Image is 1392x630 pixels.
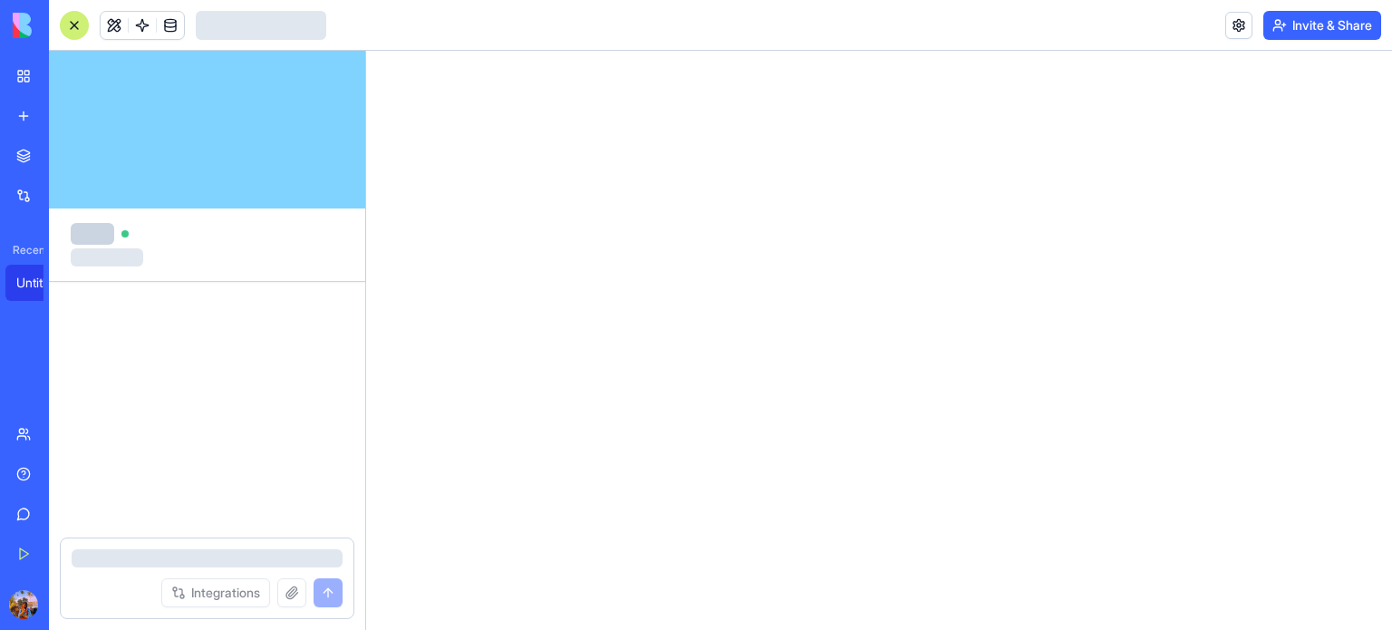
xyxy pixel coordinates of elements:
img: logo [13,13,125,38]
button: Invite & Share [1263,11,1381,40]
a: Untitled App [5,265,78,301]
img: ACg8ocL4-GZffIKyNcyGnJDcKnDKoeOICc256AfqbvtBQ8ItePUgd4k=s96-c [9,590,38,619]
span: Recent [5,243,43,257]
div: Untitled App [16,274,67,292]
